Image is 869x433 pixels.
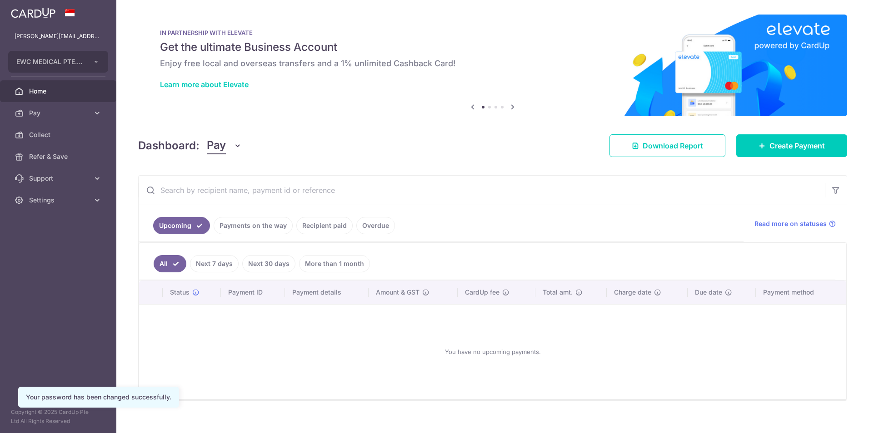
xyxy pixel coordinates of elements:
th: Payment method [756,280,846,304]
th: Payment details [285,280,369,304]
input: Search by recipient name, payment id or reference [139,176,825,205]
span: EWC MEDICAL PTE. LTD. [16,57,84,66]
span: Settings [29,196,89,205]
span: Amount & GST [376,288,420,297]
a: Create Payment [736,134,847,157]
a: Overdue [356,217,395,234]
div: Your password has been changed successfully. [26,393,171,402]
span: Create Payment [769,140,825,151]
a: Download Report [609,134,725,157]
img: CardUp [11,7,55,18]
span: Download Report [643,140,703,151]
span: Status [170,288,190,297]
p: IN PARTNERSHIP WITH ELEVATE [160,29,825,36]
a: Learn more about Elevate [160,80,249,89]
a: More than 1 month [299,255,370,272]
a: All [154,255,186,272]
span: Home [29,87,89,96]
span: Total amt. [543,288,573,297]
span: Support [29,174,89,183]
a: Next 7 days [190,255,239,272]
a: Upcoming [153,217,210,234]
p: [PERSON_NAME][EMAIL_ADDRESS][PERSON_NAME][DOMAIN_NAME] [15,32,102,41]
span: Collect [29,130,89,139]
h4: Dashboard: [138,138,200,154]
span: CardUp fee [465,288,499,297]
div: You have no upcoming payments. [150,312,835,392]
span: Charge date [614,288,651,297]
span: Read more on statuses [754,219,827,228]
a: Read more on statuses [754,219,836,228]
button: EWC MEDICAL PTE. LTD. [8,51,108,73]
span: Refer & Save [29,152,89,161]
a: Next 30 days [242,255,295,272]
a: Recipient paid [296,217,353,234]
img: Renovation banner [138,15,847,116]
span: Pay [207,137,226,154]
span: Due date [695,288,722,297]
h6: Enjoy free local and overseas transfers and a 1% unlimited Cashback Card! [160,58,825,69]
span: Pay [29,108,89,118]
button: Pay [207,137,242,154]
h5: Get the ultimate Business Account [160,40,825,54]
a: Payments on the way [214,217,293,234]
th: Payment ID [221,280,285,304]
